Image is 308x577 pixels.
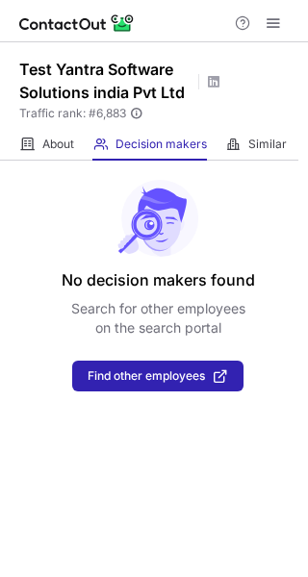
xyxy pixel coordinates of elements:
[62,268,255,291] header: No decision makers found
[72,361,244,391] button: Find other employees
[115,137,207,152] span: Decision makers
[19,58,192,104] h1: Test Yantra Software Solutions india Pvt Ltd
[88,369,205,383] span: Find other employees
[71,299,245,338] p: Search for other employees on the search portal
[42,137,74,152] span: About
[19,12,135,35] img: ContactOut v5.3.10
[248,137,287,152] span: Similar
[116,180,199,257] img: No leads found
[19,107,126,120] span: Traffic rank: # 6,883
